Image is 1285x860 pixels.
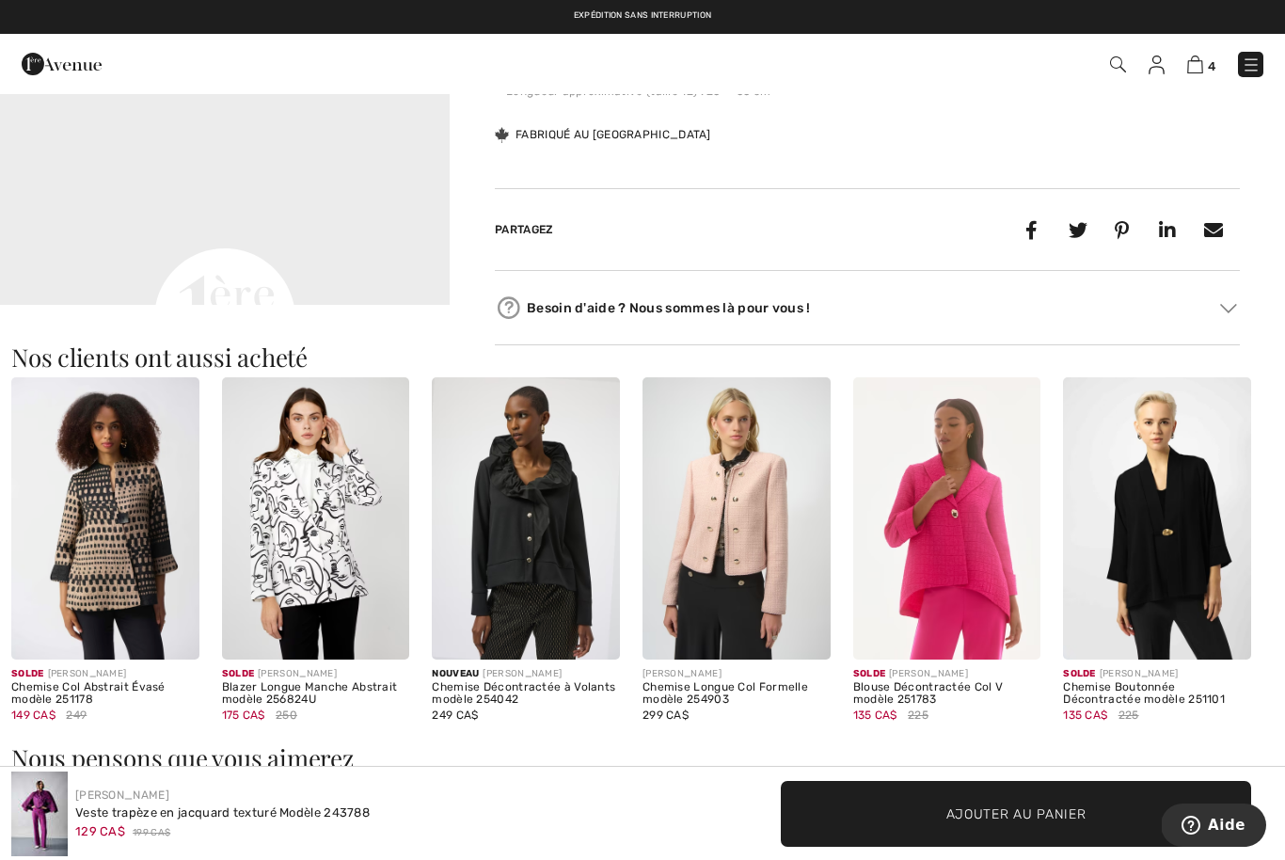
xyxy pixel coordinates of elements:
[853,681,1041,708] div: Blouse Décontractée Col V modèle 251783
[75,804,370,822] div: Veste trapèze en jacquard texturé Modèle 243788
[11,667,199,681] div: [PERSON_NAME]
[222,709,265,722] span: 175 CA$
[1187,56,1203,73] img: Panier d'achat
[853,668,886,679] span: Solde
[222,681,410,708] div: Blazer Longue Manche Abstrait modèle 256824U
[11,772,68,856] img: Veste trap&egrave;ze en jacquard textur&eacute; Mod&egrave;le 243788
[1187,53,1215,75] a: 4
[75,788,169,802] a: [PERSON_NAME]
[853,377,1041,659] img: Blouse Décontractée Col V modèle 251783
[11,709,56,722] span: 149 CA$
[222,668,255,679] span: Solde
[642,377,831,659] img: Chemise Longue Col Formelle modèle 254903
[11,668,44,679] span: Solde
[642,681,831,708] div: Chemise Longue Col Formelle modèle 254903
[642,667,831,681] div: [PERSON_NAME]
[1063,377,1251,659] img: Chemise Boutonnée Décontractée modèle 251101
[75,824,125,838] span: 129 CA$
[66,707,87,724] span: 249
[1118,707,1139,724] span: 225
[432,668,479,679] span: Nouveau
[222,667,410,681] div: [PERSON_NAME]
[276,707,297,724] span: 250
[1162,804,1266,851] iframe: Ouvre un widget dans lequel vous pouvez trouver plus d’informations
[1242,56,1261,74] img: Menu
[642,709,689,722] span: 299 CA$
[946,804,1087,823] span: Ajouter au panier
[11,345,1274,370] h3: Nos clients ont aussi acheté
[853,667,1041,681] div: [PERSON_NAME]
[1063,681,1251,708] div: Chemise Boutonnée Décontractée modèle 251101
[222,377,410,659] img: Blazer Longue Manche Abstrait modèle 256824U
[133,826,170,840] span: 199 CA$
[1220,304,1237,313] img: Arrow2.svg
[432,709,478,722] span: 249 CA$
[22,45,102,83] img: 1ère Avenue
[22,54,102,72] a: 1ère Avenue
[495,223,553,236] span: Partagez
[1110,56,1126,72] img: Recherche
[1149,56,1165,74] img: Mes infos
[495,294,1240,322] div: Besoin d'aide ? Nous sommes là pour vous !
[11,377,199,659] img: Chemise Col Abstrait Évasé modèle 251178
[11,681,199,708] div: Chemise Col Abstrait Évasé modèle 251178
[432,377,620,659] img: Chemise Décontractée à Volants modèle 254042
[1063,667,1251,681] div: [PERSON_NAME]
[11,746,1274,771] h3: Nous pensons que vous aimerez
[432,681,620,708] div: Chemise Décontractée à Volants modèle 254042
[1063,668,1096,679] span: Solde
[1063,709,1107,722] span: 135 CA$
[908,707,928,724] span: 225
[495,126,711,143] div: Fabriqué au [GEOGRAPHIC_DATA]
[781,781,1251,847] button: Ajouter au panier
[853,709,897,722] span: 135 CA$
[432,667,620,681] div: [PERSON_NAME]
[1208,59,1215,73] span: 4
